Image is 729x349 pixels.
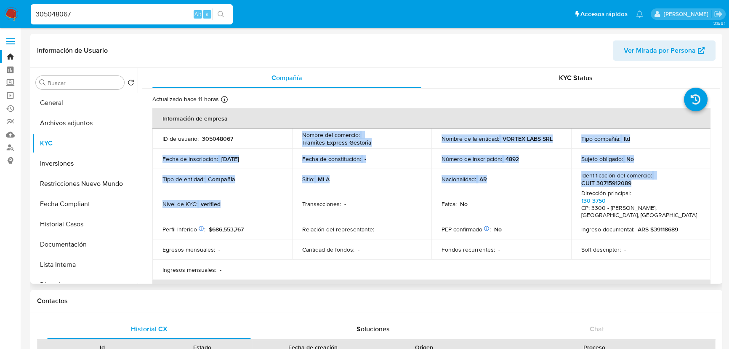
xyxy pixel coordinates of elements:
[624,246,626,253] p: -
[460,200,468,208] p: No
[206,10,208,18] span: s
[220,266,221,274] p: -
[624,135,630,142] p: ltd
[590,324,604,334] span: Chat
[581,179,631,187] p: CUIT 30715912089
[208,175,235,183] p: Compañia
[32,174,138,194] button: Restricciones Nuevo Mundo
[37,297,716,305] h1: Contactos
[32,194,138,214] button: Fecha Compliant
[32,214,138,234] button: Historial Casos
[714,10,723,19] a: Salir
[498,246,500,253] p: -
[358,246,359,253] p: -
[32,113,138,133] button: Archivos adjuntos
[581,172,652,179] p: Identificación del comercio :
[162,135,199,142] p: ID de usuario :
[442,175,476,183] p: Nacionalidad :
[194,10,201,18] span: Alt
[48,79,121,87] input: Buscar
[202,135,233,142] p: 305048067
[364,155,366,163] p: -
[559,73,593,83] span: KYC Status
[581,204,697,219] h4: CP: 3300 - [PERSON_NAME], [GEOGRAPHIC_DATA], [GEOGRAPHIC_DATA]
[130,324,167,334] span: Historial CX
[302,175,314,183] p: Sitio :
[31,9,233,20] input: Buscar usuario o caso...
[442,135,499,142] p: Nombre de la entidad :
[636,11,643,18] a: Notificaciones
[302,246,354,253] p: Cantidad de fondos :
[162,155,218,163] p: Fecha de inscripción :
[344,200,346,208] p: -
[378,226,379,233] p: -
[624,40,696,61] span: Ver Mirada por Persona
[506,155,519,163] p: 4892
[152,95,219,103] p: Actualizado hace 11 horas
[442,200,457,208] p: Fatca :
[442,246,495,253] p: Fondos recurrentes :
[581,155,623,163] p: Sujeto obligado :
[356,324,389,334] span: Soluciones
[37,46,108,55] h1: Información de Usuario
[201,200,221,208] p: verified
[212,8,229,20] button: search-icon
[302,131,360,139] p: Nombre del comercio :
[152,108,710,129] th: Información de empresa
[152,280,710,300] th: Datos de contacto
[479,175,487,183] p: AR
[162,226,205,233] p: Perfil Inferido :
[218,246,220,253] p: -
[32,133,138,153] button: KYC
[663,10,711,18] p: andres.vilosio@mercadolibre.com
[32,234,138,255] button: Documentación
[442,226,491,233] p: PEP confirmado :
[209,225,244,234] span: $686,553,767
[162,246,215,253] p: Egresos mensuales :
[162,175,205,183] p: Tipo de entidad :
[221,155,239,163] p: [DATE]
[581,196,606,205] a: 130 3750
[162,200,197,208] p: Nivel de KYC :
[613,40,716,61] button: Ver Mirada por Persona
[581,246,621,253] p: Soft descriptor :
[581,226,634,233] p: Ingreso documental :
[494,226,502,233] p: No
[581,135,620,142] p: Tipo compañía :
[32,275,138,295] button: Direcciones
[581,189,631,197] p: Dirección principal :
[503,135,553,142] p: VORTEX LABS SRL
[39,79,46,86] button: Buscar
[162,266,216,274] p: Ingresos mensuales :
[318,175,330,183] p: MLA
[302,226,374,233] p: Relación del representante :
[638,226,678,233] p: ARS $39118689
[302,200,341,208] p: Transacciones :
[128,79,134,89] button: Volver al orden por defecto
[580,10,628,19] span: Accesos rápidos
[302,155,361,163] p: Fecha de constitución :
[32,255,138,275] button: Lista Interna
[442,155,502,163] p: Número de inscripción :
[302,139,372,146] p: Tramites Express Gestoria
[32,153,138,174] button: Inversiones
[271,73,302,83] span: Compañía
[32,93,138,113] button: General
[626,155,634,163] p: No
